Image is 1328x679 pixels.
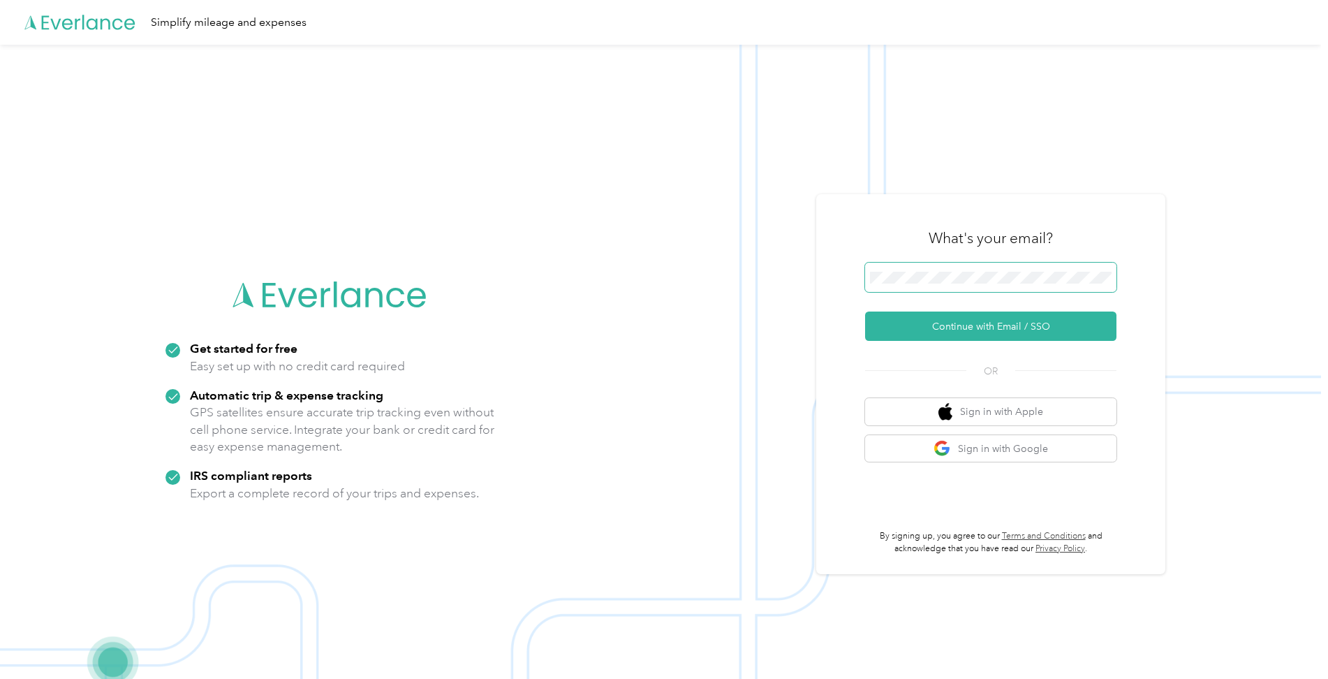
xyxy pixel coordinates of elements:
[934,440,951,458] img: google logo
[190,485,479,502] p: Export a complete record of your trips and expenses.
[929,228,1053,248] h3: What's your email?
[1035,543,1085,554] a: Privacy Policy
[190,404,495,455] p: GPS satellites ensure accurate trip tracking even without cell phone service. Integrate your bank...
[938,403,952,421] img: apple logo
[865,435,1116,462] button: google logoSign in with Google
[1002,531,1086,541] a: Terms and Conditions
[966,364,1015,379] span: OR
[190,341,297,356] strong: Get started for free
[190,388,383,402] strong: Automatic trip & expense tracking
[190,358,405,375] p: Easy set up with no credit card required
[190,468,312,483] strong: IRS compliant reports
[865,530,1116,555] p: By signing up, you agree to our and acknowledge that you have read our .
[865,398,1116,425] button: apple logoSign in with Apple
[151,14,307,31] div: Simplify mileage and expenses
[865,312,1116,341] button: Continue with Email / SSO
